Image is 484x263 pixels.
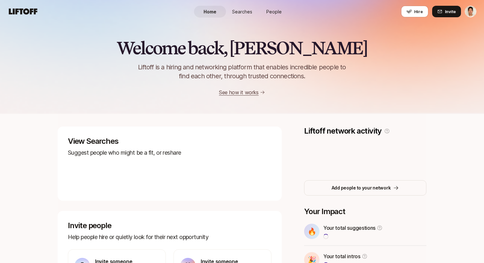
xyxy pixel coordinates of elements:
button: Jeremy Chen [465,6,476,17]
img: Jeremy Chen [465,6,476,17]
span: Home [204,8,216,15]
span: Invite [445,8,456,15]
a: See how it works [219,89,259,96]
p: Invite people [68,221,271,230]
h2: Welcome back, [PERSON_NAME] [117,38,367,58]
button: Hire [401,6,428,17]
p: View Searches [68,137,271,146]
div: 🔥 [304,224,319,239]
p: Liftoff network activity [304,127,382,135]
p: Your total intros [323,252,360,260]
p: Liftoff is a hiring and networking platform that enables incredible people to find each other, th... [127,63,357,81]
span: People [266,8,282,15]
p: Your Impact [304,207,426,216]
p: Add people to your network [332,184,391,192]
p: Help people hire or quietly look for their next opportunity [68,233,271,242]
p: Your total suggestions [323,224,375,232]
a: Searches [226,6,258,18]
p: Suggest people who might be a fit, or reshare [68,148,271,157]
button: Add people to your network [304,180,426,196]
span: Hire [414,8,423,15]
span: Searches [232,8,252,15]
a: Home [194,6,226,18]
a: People [258,6,290,18]
button: Invite [432,6,461,17]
